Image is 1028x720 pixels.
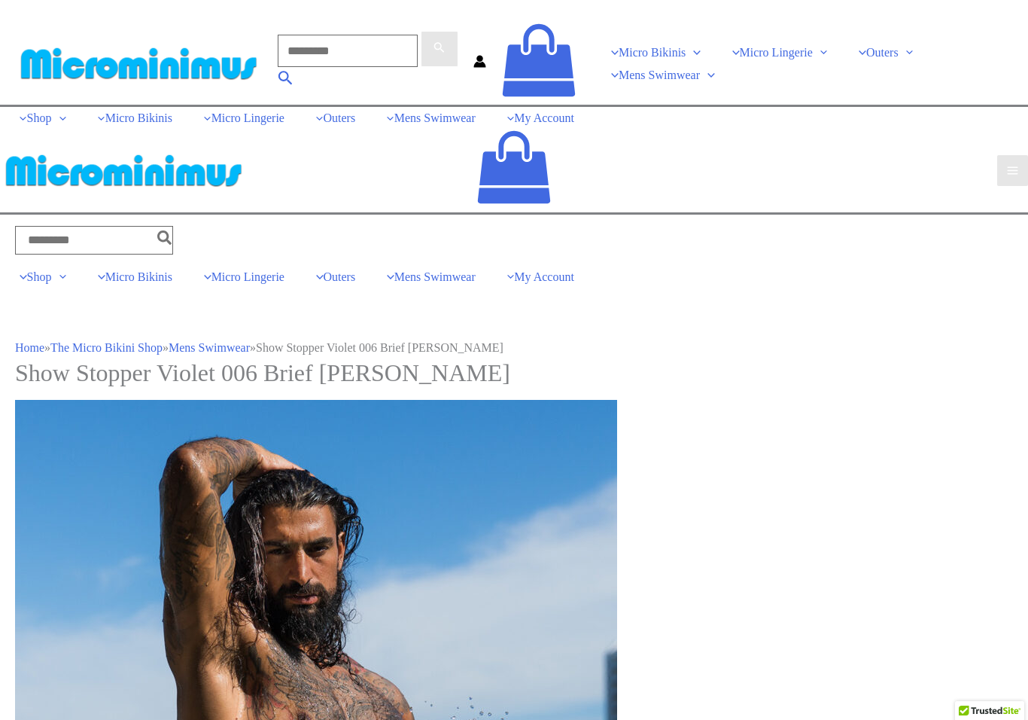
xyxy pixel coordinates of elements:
a: Micro Lingerie [184,107,297,130]
a: Micro BikinisMenu ToggleMenu Toggle [592,41,713,64]
span: Menu Toggle [52,111,67,124]
span: Micro Bikinis [105,111,172,124]
a: Mens Swimwear [169,341,250,354]
span: Menu Toggle [686,46,701,59]
img: MM SHOP LOGO FLAT [15,47,263,81]
a: Micro Lingerie [184,266,297,288]
span: Shop [27,270,52,283]
span: Mens Swimwear [619,69,700,81]
a: Mens SwimwearMenu ToggleMenu Toggle [592,64,726,87]
a: My Account [488,266,586,288]
a: Home [15,341,44,354]
a: View Shopping Cart, empty [476,130,552,212]
span: Menu Toggle [899,46,914,59]
a: Mens Swimwear [367,107,488,130]
a: Mens Swimwear [367,266,488,288]
input: Search Submit [278,35,418,67]
span: Outers [866,46,899,59]
a: OutersMenu ToggleMenu Toggle [839,41,925,64]
span: Mens Swimwear [394,111,476,124]
span: My Account [514,111,574,124]
a: The Micro Bikini Shop [50,341,163,354]
a: Search icon link [278,72,293,90]
span: My Account [514,270,574,283]
span: Menu Toggle [700,69,715,81]
span: Menu Toggle [813,46,828,59]
nav: Site Navigation [592,41,1013,86]
span: Micro Lingerie [211,111,284,124]
span: Shop [27,111,52,124]
a: Micro LingerieMenu ToggleMenu Toggle [713,41,839,64]
a: View Shopping Cart, empty [501,23,576,105]
a: Micro Bikinis [78,266,184,288]
span: Outers [324,270,356,283]
button: Search Submit [421,31,458,67]
a: Account icon link [473,57,486,70]
span: Mens Swimwear [394,270,476,283]
a: My Account [488,107,586,130]
a: Outers [297,107,367,130]
a: Outers [297,266,367,288]
span: Micro Lingerie [740,46,813,59]
span: » » » [15,341,503,354]
span: Micro Bikinis [105,270,172,283]
span: Show Stopper Violet 006 Brief [PERSON_NAME] [256,341,503,354]
span: Menu Toggle [52,270,67,283]
h1: Show Stopper Violet 006 Brief [PERSON_NAME] [15,358,1013,387]
button: Search [157,226,173,255]
span: Micro Lingerie [211,270,284,283]
span: Micro Bikinis [619,46,686,59]
a: Micro Bikinis [78,107,184,130]
span: Outers [324,111,356,124]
